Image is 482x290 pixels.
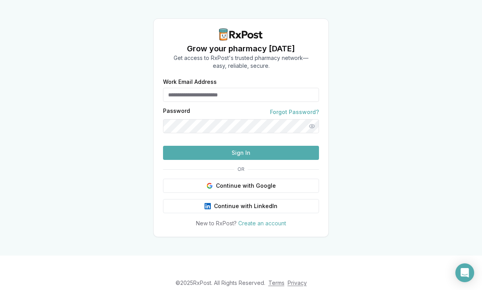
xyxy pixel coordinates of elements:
a: Terms [268,279,284,286]
span: OR [234,166,248,172]
label: Work Email Address [163,79,319,85]
label: Password [163,108,190,116]
button: Continue with Google [163,179,319,193]
img: RxPost Logo [216,28,266,41]
span: New to RxPost? [196,220,237,227]
div: Open Intercom Messenger [455,263,474,282]
p: Get access to RxPost's trusted pharmacy network— easy, reliable, secure. [174,54,308,70]
button: Show password [305,119,319,133]
img: Google [207,183,213,189]
a: Privacy [288,279,307,286]
button: Sign In [163,146,319,160]
button: Continue with LinkedIn [163,199,319,213]
a: Forgot Password? [270,108,319,116]
h1: Grow your pharmacy [DATE] [174,43,308,54]
img: LinkedIn [205,203,211,209]
a: Create an account [238,220,286,227]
